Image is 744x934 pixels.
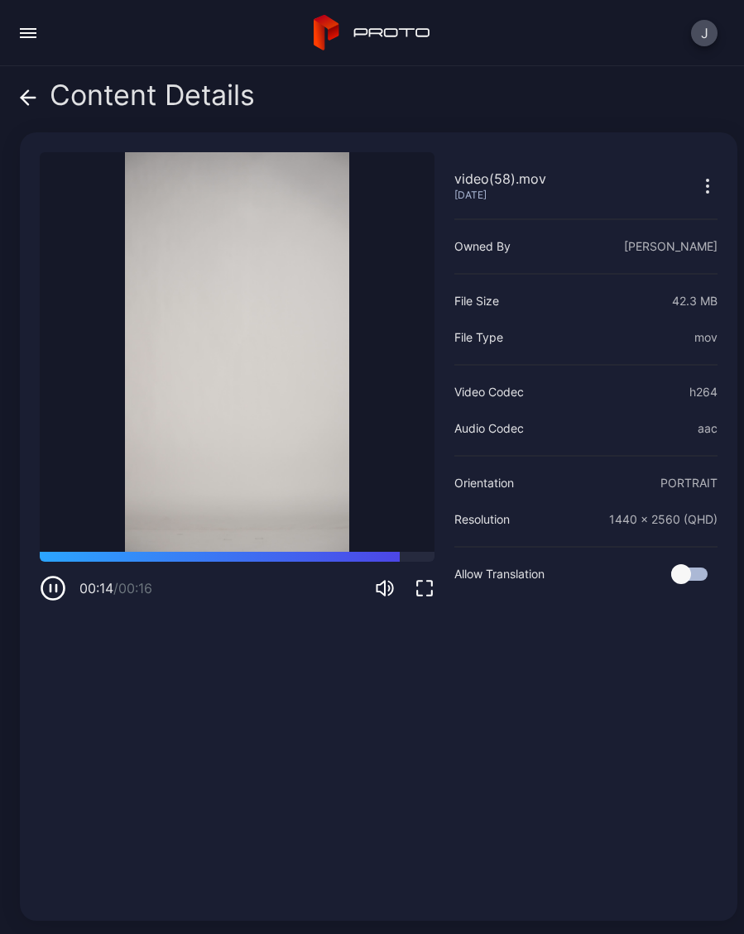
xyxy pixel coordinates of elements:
div: Allow Translation [454,564,545,584]
div: 00:14 [79,578,152,598]
video: Sorry, your browser doesn‘t support embedded videos [40,152,434,552]
div: Orientation [454,473,514,493]
div: [PERSON_NAME] [624,237,718,256]
span: / 00:16 [113,580,152,596]
div: Audio Codec [454,419,524,438]
div: Content Details [20,79,255,119]
div: video(58).mov [454,169,546,189]
div: mov [694,328,718,347]
div: Owned By [454,237,511,256]
div: Video Codec [454,382,524,402]
div: 42.3 MB [672,291,718,311]
div: 1440 x 2560 (QHD) [609,510,718,529]
div: [DATE] [454,189,546,202]
div: aac [698,419,718,438]
div: File Size [454,291,499,311]
div: PORTRAIT [660,473,718,493]
div: File Type [454,328,503,347]
div: h264 [689,382,718,402]
div: Resolution [454,510,510,529]
button: J [691,20,718,46]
